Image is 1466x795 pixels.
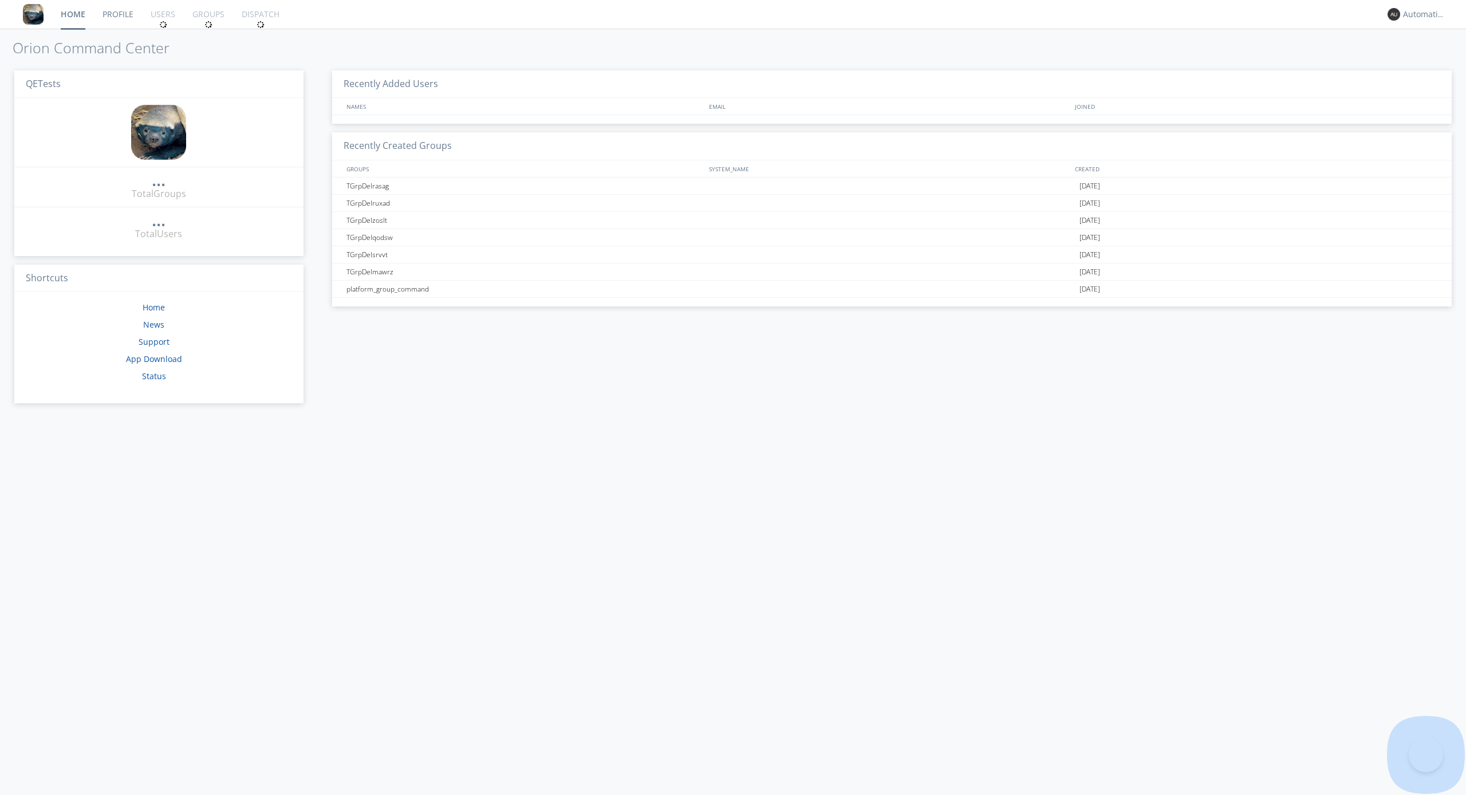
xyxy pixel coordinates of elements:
[1079,195,1100,212] span: [DATE]
[332,132,1452,160] h3: Recently Created Groups
[1079,212,1100,229] span: [DATE]
[152,214,165,227] a: ...
[344,246,707,263] div: TGrpDelsrvvt
[204,21,212,29] img: spin.svg
[344,160,703,177] div: GROUPS
[332,212,1452,229] a: TGrpDelzoslt[DATE]
[143,302,165,313] a: Home
[1072,98,1440,115] div: JOINED
[142,371,166,381] a: Status
[152,214,165,226] div: ...
[332,263,1452,281] a: TGrpDelmawrz[DATE]
[332,70,1452,99] h3: Recently Added Users
[139,336,170,347] a: Support
[126,353,182,364] a: App Download
[344,263,707,280] div: TGrpDelmawrz
[344,98,703,115] div: NAMES
[1079,178,1100,195] span: [DATE]
[143,319,164,330] a: News
[159,21,167,29] img: spin.svg
[1079,229,1100,246] span: [DATE]
[344,281,707,297] div: platform_group_command
[332,229,1452,246] a: TGrpDelqodsw[DATE]
[332,281,1452,298] a: platform_group_command[DATE]
[332,178,1452,195] a: TGrpDelrasag[DATE]
[1079,281,1100,298] span: [DATE]
[344,195,707,211] div: TGrpDelruxad
[23,4,44,25] img: 8ff700cf5bab4eb8a436322861af2272
[1388,8,1400,21] img: 373638.png
[152,174,165,186] div: ...
[332,195,1452,212] a: TGrpDelruxad[DATE]
[1072,160,1440,177] div: CREATED
[1409,738,1443,772] iframe: Toggle Customer Support
[26,77,61,90] span: QETests
[257,21,265,29] img: spin.svg
[344,212,707,229] div: TGrpDelzoslt
[1079,263,1100,281] span: [DATE]
[1403,9,1446,20] div: Automation+0004
[135,227,182,241] div: Total Users
[152,174,165,187] a: ...
[1079,246,1100,263] span: [DATE]
[706,160,1072,177] div: SYSTEM_NAME
[344,178,707,194] div: TGrpDelrasag
[14,265,304,293] h3: Shortcuts
[131,105,186,160] img: 8ff700cf5bab4eb8a436322861af2272
[344,229,707,246] div: TGrpDelqodsw
[132,187,186,200] div: Total Groups
[706,98,1072,115] div: EMAIL
[332,246,1452,263] a: TGrpDelsrvvt[DATE]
